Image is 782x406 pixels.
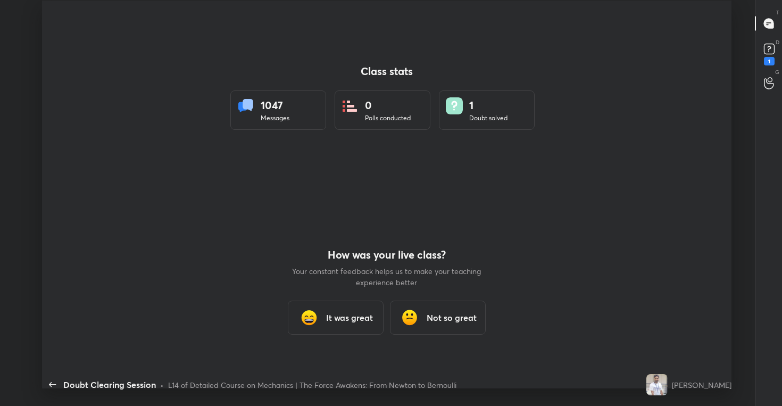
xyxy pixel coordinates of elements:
p: G [775,68,779,76]
div: 1 [469,97,508,113]
div: [PERSON_NAME] [672,379,731,391]
div: 1 [764,57,775,65]
div: Messages [261,113,289,123]
div: 1047 [261,97,289,113]
h3: It was great [326,311,373,324]
p: Your constant feedback helps us to make your teaching experience better [291,266,482,288]
div: • [160,379,164,391]
div: 0 [365,97,411,113]
img: doubts.8a449be9.svg [446,97,463,114]
div: Polls conducted [365,113,411,123]
p: T [776,9,779,16]
div: Doubt Clearing Session [63,378,156,391]
h4: Class stats [230,65,543,78]
img: statsMessages.856aad98.svg [237,97,254,114]
h4: How was your live class? [291,248,482,261]
img: frowning_face_cmp.gif [399,307,420,328]
img: statsPoll.b571884d.svg [342,97,359,114]
img: grinning_face_with_smiling_eyes_cmp.gif [298,307,320,328]
h3: Not so great [427,311,477,324]
p: D [776,38,779,46]
div: Doubt solved [469,113,508,123]
div: L14 of Detailed Course on Mechanics | The Force Awakens: From Newton to Bernoulli [168,379,456,391]
img: 5fec7a98e4a9477db02da60e09992c81.jpg [646,374,668,395]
